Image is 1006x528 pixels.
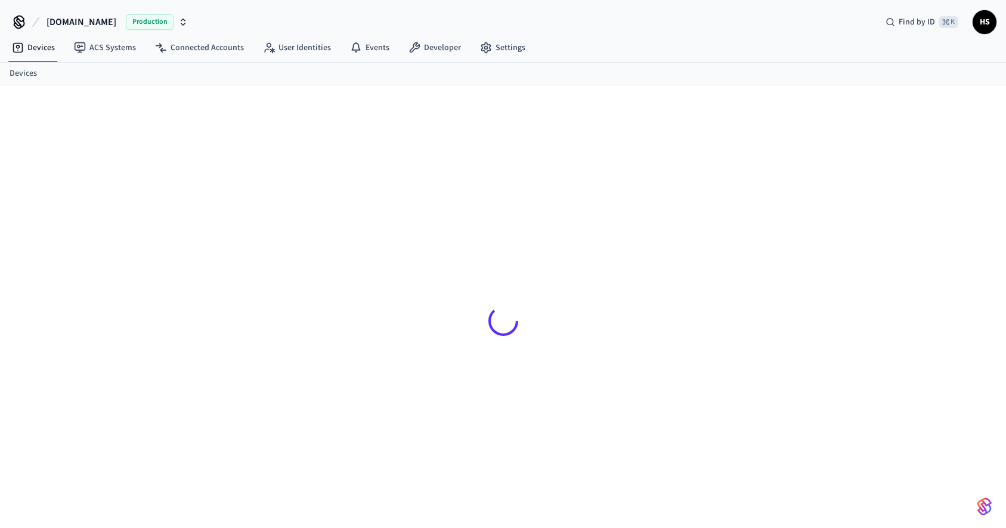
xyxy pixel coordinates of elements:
div: Find by ID⌘ K [876,11,968,33]
span: Find by ID [899,16,935,28]
a: Connected Accounts [146,37,253,58]
a: Events [341,37,399,58]
span: [DOMAIN_NAME] [47,15,116,29]
a: User Identities [253,37,341,58]
a: Devices [2,37,64,58]
span: Production [126,14,174,30]
a: ACS Systems [64,37,146,58]
span: ⌘ K [939,16,958,28]
a: Developer [399,37,471,58]
span: HS [974,11,995,33]
img: SeamLogoGradient.69752ec5.svg [977,497,992,516]
a: Settings [471,37,535,58]
a: Devices [10,67,37,80]
button: HS [973,10,996,34]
